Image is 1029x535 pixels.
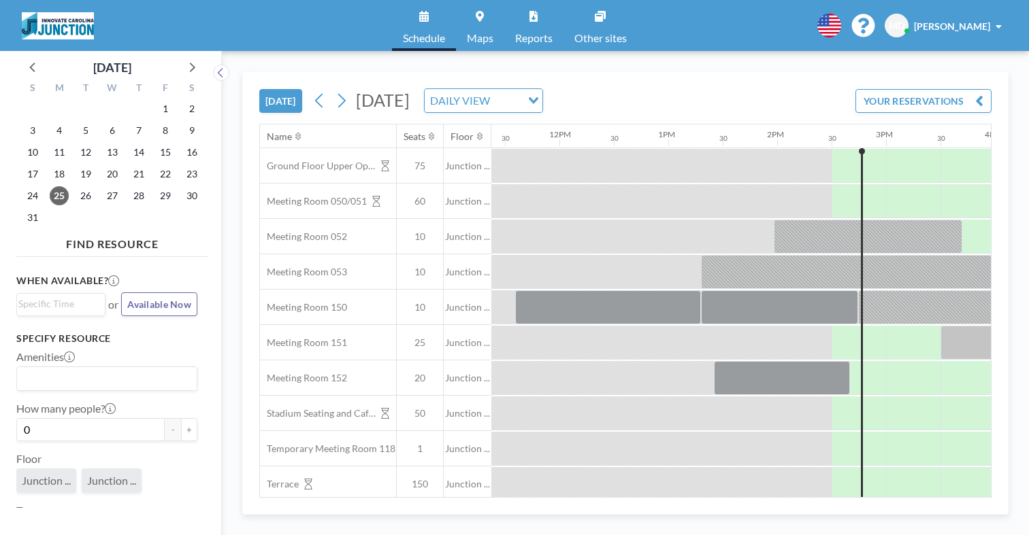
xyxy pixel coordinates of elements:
span: or [108,298,118,311]
span: 1 [397,443,443,455]
input: Search for option [18,296,97,311]
div: Seats [404,131,425,143]
span: Sunday, August 10, 2025 [23,143,42,162]
span: Friday, August 29, 2025 [156,186,175,205]
span: Friday, August 1, 2025 [156,99,175,118]
span: 25 [397,336,443,349]
span: Junction ... [22,474,71,487]
span: Maps [467,33,493,44]
div: [DATE] [93,58,131,77]
button: YOUR RESERVATIONS [855,89,992,113]
span: Junction ... [444,230,491,243]
span: 50 [397,407,443,419]
div: 2PM [767,129,784,139]
span: Meeting Room 152 [260,372,347,384]
div: 3PM [876,129,893,139]
div: M [46,80,73,98]
div: 4PM [985,129,1002,139]
span: 10 [397,301,443,313]
span: Sunday, August 31, 2025 [23,208,42,227]
span: 10 [397,230,443,243]
span: Stadium Seating and Cafe area [260,407,376,419]
span: Junction ... [444,266,491,278]
label: How many people? [16,402,116,415]
span: Junction ... [444,407,491,419]
button: [DATE] [259,89,302,113]
span: Friday, August 15, 2025 [156,143,175,162]
button: + [181,418,197,441]
label: Floor [16,452,42,466]
span: Saturday, August 2, 2025 [182,99,201,118]
div: 30 [719,134,728,143]
span: Junction ... [444,336,491,349]
span: Available Now [127,298,191,310]
span: Monday, August 11, 2025 [50,143,69,162]
div: 1PM [658,129,675,139]
div: S [178,80,205,98]
div: F [152,80,178,98]
span: 60 [397,195,443,207]
span: 150 [397,478,443,490]
span: Monday, August 18, 2025 [50,165,69,184]
span: Junction ... [444,443,491,455]
span: [PERSON_NAME] [914,20,990,32]
span: Junction ... [87,474,136,487]
span: Friday, August 22, 2025 [156,165,175,184]
span: Junction ... [444,160,491,172]
span: [DATE] [356,90,410,110]
h3: Specify resource [16,332,197,345]
div: W [99,80,126,98]
input: Search for option [18,370,189,387]
img: organization-logo [22,12,94,39]
span: Meeting Room 052 [260,230,347,243]
div: 30 [828,134,836,143]
span: Thursday, August 28, 2025 [129,186,148,205]
label: Type [16,504,39,517]
div: Search for option [17,367,197,390]
span: Junction ... [444,195,491,207]
span: Sunday, August 3, 2025 [23,121,42,140]
span: Junction ... [444,301,491,313]
button: - [165,418,181,441]
span: Wednesday, August 20, 2025 [103,165,122,184]
div: S [20,80,46,98]
span: Tuesday, August 26, 2025 [76,186,95,205]
span: Thursday, August 7, 2025 [129,121,148,140]
span: Thursday, August 14, 2025 [129,143,148,162]
span: Tuesday, August 5, 2025 [76,121,95,140]
span: Tuesday, August 12, 2025 [76,143,95,162]
span: Saturday, August 23, 2025 [182,165,201,184]
span: Wednesday, August 13, 2025 [103,143,122,162]
div: Name [267,131,292,143]
h4: FIND RESOURCE [16,232,208,251]
span: Meeting Room 151 [260,336,347,349]
span: Terrace [260,478,299,490]
button: Available Now [121,292,197,316]
span: Sunday, August 17, 2025 [23,165,42,184]
span: DAILY VIEW [427,92,493,109]
span: MD [889,20,904,32]
input: Search for option [494,92,520,109]
span: Thursday, August 21, 2025 [129,165,148,184]
span: Monday, August 25, 2025 [50,186,69,205]
div: 30 [937,134,945,143]
span: Wednesday, August 6, 2025 [103,121,122,140]
div: 12PM [549,129,571,139]
div: Search for option [17,294,105,314]
span: Sunday, August 24, 2025 [23,186,42,205]
span: Schedule [403,33,445,44]
span: Friday, August 8, 2025 [156,121,175,140]
span: Saturday, August 16, 2025 [182,143,201,162]
span: Meeting Room 050/051 [260,195,367,207]
span: Meeting Room 150 [260,301,347,313]
span: 10 [397,266,443,278]
span: 20 [397,372,443,384]
span: Other sites [574,33,627,44]
div: Search for option [425,89,542,112]
div: Floor [451,131,474,143]
span: Junction ... [444,478,491,490]
span: Saturday, August 9, 2025 [182,121,201,140]
span: Monday, August 4, 2025 [50,121,69,140]
span: Junction ... [444,372,491,384]
span: Reports [515,33,553,44]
